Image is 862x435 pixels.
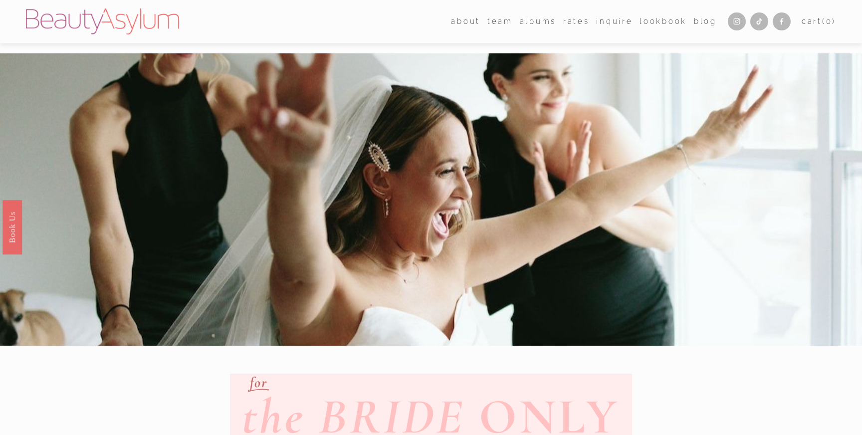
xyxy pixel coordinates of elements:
[826,17,833,25] span: 0
[451,14,480,29] a: folder dropdown
[563,14,590,29] a: Rates
[596,14,633,29] a: Inquire
[487,15,513,28] span: team
[520,14,556,29] a: albums
[250,374,267,391] em: for
[750,12,768,30] a: TikTok
[451,15,480,28] span: about
[802,15,836,28] a: 0 items in cart
[822,17,836,25] span: ( )
[728,12,746,30] a: Instagram
[487,14,513,29] a: folder dropdown
[694,14,717,29] a: Blog
[26,8,179,34] img: Beauty Asylum | Bridal Hair &amp; Makeup Charlotte &amp; Atlanta
[2,200,22,254] a: Book Us
[640,14,687,29] a: Lookbook
[773,12,791,30] a: Facebook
